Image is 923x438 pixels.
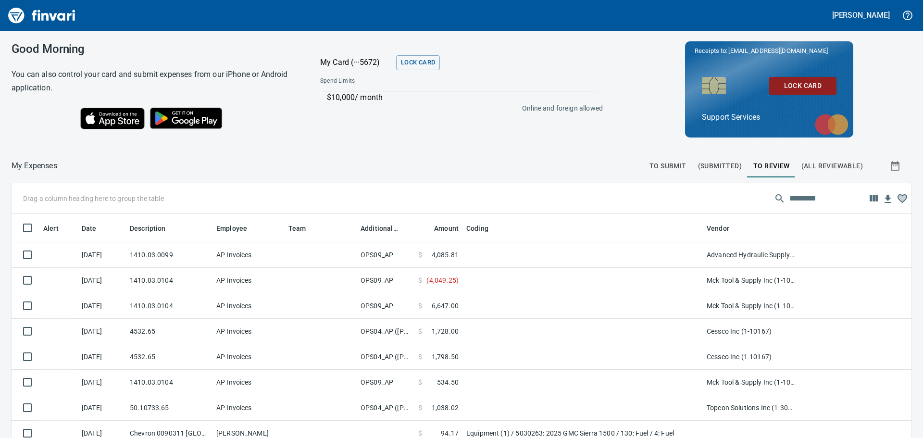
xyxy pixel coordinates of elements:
[703,268,799,293] td: Mck Tool & Supply Inc (1-10644)
[703,370,799,395] td: Mck Tool & Supply Inc (1-10644)
[418,275,422,285] span: $
[78,268,126,293] td: [DATE]
[126,242,212,268] td: 1410.03.0099
[881,154,911,177] button: Show transactions within a particular date range
[418,301,422,311] span: $
[432,352,459,362] span: 1,798.50
[418,250,422,260] span: $
[130,223,166,234] span: Description
[12,68,296,95] h6: You can also control your card and submit expenses from our iPhone or Android application.
[434,223,459,234] span: Amount
[357,344,414,370] td: OPS04_AP ([PERSON_NAME], [PERSON_NAME], [PERSON_NAME], [PERSON_NAME], [PERSON_NAME])
[216,223,247,234] span: Employee
[212,242,285,268] td: AP Invoices
[777,80,829,92] span: Lock Card
[43,223,71,234] span: Alert
[810,109,853,140] img: mastercard.svg
[126,395,212,421] td: 50.10733.65
[830,8,892,23] button: [PERSON_NAME]
[361,223,398,234] span: Additional Reviewer
[78,242,126,268] td: [DATE]
[312,103,603,113] p: Online and foreign allowed
[707,223,742,234] span: Vendor
[212,268,285,293] td: AP Invoices
[418,403,422,413] span: $
[702,112,836,123] p: Support Services
[801,160,863,172] span: (All Reviewable)
[769,77,836,95] button: Lock Card
[216,223,260,234] span: Employee
[320,57,392,68] p: My Card (···5672)
[437,377,459,387] span: 534.50
[357,370,414,395] td: OPS09_AP
[288,223,306,234] span: Team
[727,46,828,55] span: [EMAIL_ADDRESS][DOMAIN_NAME]
[78,319,126,344] td: [DATE]
[212,370,285,395] td: AP Invoices
[78,395,126,421] td: [DATE]
[357,242,414,268] td: OPS09_AP
[881,192,895,206] button: Download Table
[703,319,799,344] td: Cessco Inc (1-10167)
[753,160,790,172] span: To Review
[126,319,212,344] td: 4532.65
[401,57,435,68] span: Lock Card
[80,108,145,129] img: Download on the App Store
[126,344,212,370] td: 4532.65
[432,250,459,260] span: 4,085.81
[12,42,296,56] h3: Good Morning
[320,76,478,86] span: Spend Limits
[12,160,57,172] p: My Expenses
[422,223,459,234] span: Amount
[6,4,78,27] img: Finvari
[698,160,742,172] span: (Submitted)
[126,268,212,293] td: 1410.03.0104
[130,223,178,234] span: Description
[361,223,411,234] span: Additional Reviewer
[432,403,459,413] span: 1,038.02
[703,395,799,421] td: Topcon Solutions Inc (1-30481)
[357,293,414,319] td: OPS09_AP
[695,46,844,56] p: Receipts to:
[212,319,285,344] td: AP Invoices
[82,223,97,234] span: Date
[466,223,488,234] span: Coding
[432,326,459,336] span: 1,728.00
[43,223,59,234] span: Alert
[426,275,459,285] span: ( 4,049.25 )
[212,344,285,370] td: AP Invoices
[288,223,319,234] span: Team
[703,344,799,370] td: Cessco Inc (1-10167)
[418,352,422,362] span: $
[703,242,799,268] td: Advanced Hydraulic Supply Co. LLC (1-10020)
[327,92,598,103] p: $10,000 / month
[466,223,501,234] span: Coding
[441,428,459,438] span: 94.17
[357,395,414,421] td: OPS04_AP ([PERSON_NAME], [PERSON_NAME], [PERSON_NAME], [PERSON_NAME], [PERSON_NAME])
[703,293,799,319] td: Mck Tool & Supply Inc (1-10644)
[212,395,285,421] td: AP Invoices
[23,194,164,203] p: Drag a column heading here to group the table
[357,319,414,344] td: OPS04_AP ([PERSON_NAME], [PERSON_NAME], [PERSON_NAME], [PERSON_NAME], [PERSON_NAME])
[649,160,686,172] span: To Submit
[145,102,227,134] img: Get it on Google Play
[707,223,729,234] span: Vendor
[357,268,414,293] td: OPS09_AP
[895,191,910,206] button: Column choices favorited. Click to reset to default
[418,326,422,336] span: $
[396,55,440,70] button: Lock Card
[212,293,285,319] td: AP Invoices
[418,428,422,438] span: $
[418,377,422,387] span: $
[126,293,212,319] td: 1410.03.0104
[126,370,212,395] td: 1410.03.0104
[432,301,459,311] span: 6,647.00
[78,293,126,319] td: [DATE]
[78,370,126,395] td: [DATE]
[866,191,881,206] button: Choose columns to display
[832,10,890,20] h5: [PERSON_NAME]
[78,344,126,370] td: [DATE]
[82,223,109,234] span: Date
[12,160,57,172] nav: breadcrumb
